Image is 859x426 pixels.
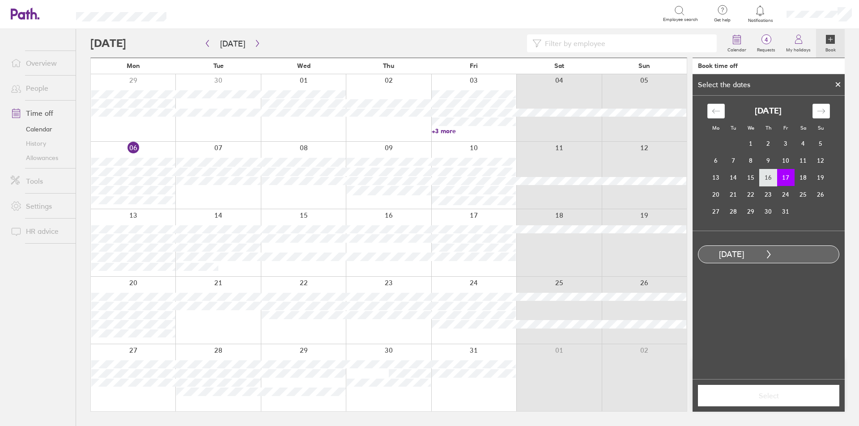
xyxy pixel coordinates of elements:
td: Choose Tuesday, October 14, 2025 as your check-out date. It’s available. [725,169,742,186]
span: Get help [708,17,737,23]
td: Choose Sunday, October 19, 2025 as your check-out date. It’s available. [812,169,829,186]
td: Choose Wednesday, October 29, 2025 as your check-out date. It’s available. [742,203,760,220]
label: Requests [752,45,781,53]
td: Choose Wednesday, October 1, 2025 as your check-out date. It’s available. [742,135,760,152]
td: Choose Tuesday, October 21, 2025 as your check-out date. It’s available. [725,186,742,203]
small: Th [765,125,771,131]
td: Choose Sunday, October 5, 2025 as your check-out date. It’s available. [812,135,829,152]
td: Choose Monday, October 6, 2025 as your check-out date. It’s available. [707,152,725,169]
span: Fri [470,62,478,69]
a: Overview [4,54,76,72]
span: Employee search [663,17,698,22]
label: My holidays [781,45,816,53]
strong: [DATE] [755,106,782,116]
td: Choose Saturday, October 25, 2025 as your check-out date. It’s available. [795,186,812,203]
a: 4Requests [752,29,781,58]
td: Choose Wednesday, October 15, 2025 as your check-out date. It’s available. [742,169,760,186]
td: Choose Saturday, October 4, 2025 as your check-out date. It’s available. [795,135,812,152]
a: Allowances [4,151,76,165]
button: [DATE] [213,36,252,51]
label: Calendar [722,45,752,53]
td: Choose Wednesday, October 22, 2025 as your check-out date. It’s available. [742,186,760,203]
td: Choose Saturday, October 18, 2025 as your check-out date. It’s available. [795,169,812,186]
a: Notifications [746,4,775,23]
td: Choose Saturday, October 11, 2025 as your check-out date. It’s available. [795,152,812,169]
a: People [4,79,76,97]
td: Choose Thursday, October 30, 2025 as your check-out date. It’s available. [760,203,777,220]
td: Choose Monday, October 13, 2025 as your check-out date. It’s available. [707,169,725,186]
td: Choose Friday, October 3, 2025 as your check-out date. It’s available. [777,135,795,152]
small: Sa [800,125,806,131]
a: History [4,136,76,151]
span: Notifications [746,18,775,23]
input: Filter by employee [541,35,711,52]
td: Choose Monday, October 20, 2025 as your check-out date. It’s available. [707,186,725,203]
td: Choose Friday, October 24, 2025 as your check-out date. It’s available. [777,186,795,203]
div: Search [191,9,213,17]
a: Settings [4,197,76,215]
td: Choose Sunday, October 26, 2025 as your check-out date. It’s available. [812,186,829,203]
td: Choose Friday, October 10, 2025 as your check-out date. It’s available. [777,152,795,169]
span: Wed [297,62,310,69]
a: HR advice [4,222,76,240]
td: Selected as start date. Friday, October 17, 2025 [777,169,795,186]
div: Book time off [698,62,738,69]
td: Choose Thursday, October 9, 2025 as your check-out date. It’s available. [760,152,777,169]
a: Book [816,29,845,58]
td: Choose Thursday, October 2, 2025 as your check-out date. It’s available. [760,135,777,152]
div: [DATE] [698,250,765,259]
span: Thu [383,62,394,69]
a: My holidays [781,29,816,58]
span: Sat [554,62,564,69]
td: Choose Thursday, October 16, 2025 as your check-out date. It’s available. [760,169,777,186]
div: Calendar [697,96,840,231]
td: Choose Monday, October 27, 2025 as your check-out date. It’s available. [707,203,725,220]
span: Sun [638,62,650,69]
a: Time off [4,104,76,122]
small: Tu [731,125,736,131]
small: We [748,125,754,131]
td: Choose Wednesday, October 8, 2025 as your check-out date. It’s available. [742,152,760,169]
div: Move backward to switch to the previous month. [707,104,725,118]
a: Calendar [4,122,76,136]
button: Select [698,385,839,406]
td: Choose Sunday, October 12, 2025 as your check-out date. It’s available. [812,152,829,169]
td: Choose Friday, October 31, 2025 as your check-out date. It’s available. [777,203,795,220]
small: Fr [783,125,788,131]
div: Move forward to switch to the next month. [812,104,830,118]
div: Select the dates [693,80,756,89]
a: Calendar [722,29,752,58]
td: Choose Tuesday, October 7, 2025 as your check-out date. It’s available. [725,152,742,169]
span: Tue [213,62,224,69]
td: Choose Thursday, October 23, 2025 as your check-out date. It’s available. [760,186,777,203]
small: Su [818,125,824,131]
span: Mon [127,62,140,69]
a: +3 more [432,127,516,135]
a: Tools [4,172,76,190]
span: 4 [752,36,781,43]
td: Choose Tuesday, October 28, 2025 as your check-out date. It’s available. [725,203,742,220]
small: Mo [712,125,719,131]
span: Select [704,392,833,400]
label: Book [820,45,841,53]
